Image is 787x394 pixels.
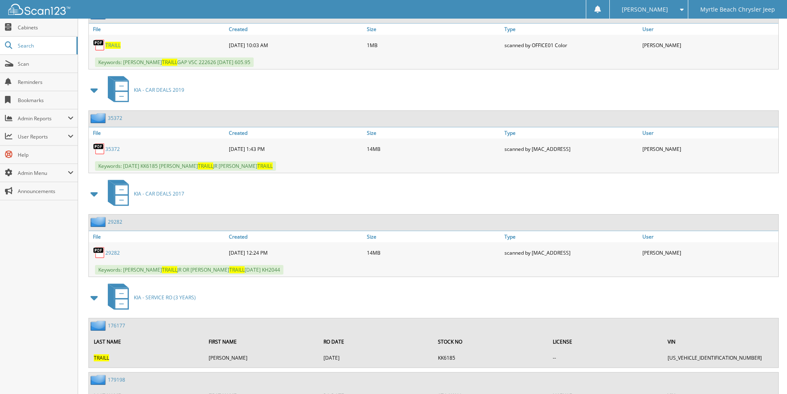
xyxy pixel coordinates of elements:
[204,333,319,350] th: FIRST NAME
[700,7,775,12] span: Myrtle Beach Chrysler Jeep
[229,266,245,273] span: TRAILL
[502,127,640,138] a: Type
[622,7,668,12] span: [PERSON_NAME]
[365,244,503,261] div: 14MB
[18,60,74,67] span: Scan
[89,127,227,138] a: File
[502,231,640,242] a: Type
[18,115,68,122] span: Admin Reports
[162,59,177,66] span: TRAILL
[319,351,433,365] td: [DATE]
[663,333,777,350] th: VIN
[227,24,365,35] a: Created
[365,127,503,138] a: Size
[162,266,177,273] span: TRAILL
[18,188,74,195] span: Announcements
[105,146,120,153] a: 35372
[18,133,68,140] span: User Reports
[108,115,122,122] a: 35372
[90,375,108,385] img: folder2.png
[95,265,283,275] span: Keywords: [PERSON_NAME] JR OR [PERSON_NAME] [DATE] KH2044
[18,42,72,49] span: Search
[108,218,122,225] a: 29282
[434,333,548,350] th: STOCK NO
[18,170,68,177] span: Admin Menu
[93,39,105,51] img: PDF.png
[134,86,184,93] span: KIA - CAR DEALS 2019
[640,24,778,35] a: User
[640,37,778,53] div: [PERSON_NAME]
[663,351,777,365] td: [US_VEHICLE_IDENTIFICATION_NUMBER]
[198,162,213,170] span: TRAILL
[746,354,787,394] iframe: Chat Widget
[502,244,640,261] div: scanned by [MAC_ADDRESS]
[105,42,121,49] a: TRAILL
[227,141,365,157] div: [DATE] 1:43 PM
[365,37,503,53] div: 1MB
[365,231,503,242] a: Size
[93,246,105,259] img: PDF.png
[89,24,227,35] a: File
[8,4,70,15] img: scan123-logo-white.svg
[134,294,196,301] span: KIA - SERVICE RO (3 YEARS)
[319,333,433,350] th: RO DATE
[93,143,105,155] img: PDF.png
[105,249,120,256] a: 29282
[640,127,778,138] a: User
[365,141,503,157] div: 14MB
[640,231,778,242] a: User
[549,333,663,350] th: LICENSE
[95,161,276,171] span: Keywords: [DATE] KK6185 [PERSON_NAME] JR [PERSON_NAME]
[90,333,204,350] th: LAST NAME
[227,244,365,261] div: [DATE] 12:24 PM
[103,177,184,210] a: KIA - CAR DEALS 2017
[90,217,108,227] img: folder2.png
[18,151,74,158] span: Help
[434,351,548,365] td: KK6185
[95,57,254,67] span: Keywords: [PERSON_NAME] GAP VSC 222626 [DATE] 605.95
[227,231,365,242] a: Created
[18,24,74,31] span: Cabinets
[227,127,365,138] a: Created
[502,141,640,157] div: scanned by [MAC_ADDRESS]
[134,190,184,197] span: KIA - CAR DEALS 2017
[502,37,640,53] div: scanned by OFFICE01 Color
[502,24,640,35] a: Type
[549,351,663,365] td: --
[204,351,319,365] td: [PERSON_NAME]
[18,97,74,104] span: Bookmarks
[640,141,778,157] div: [PERSON_NAME]
[89,231,227,242] a: File
[640,244,778,261] div: [PERSON_NAME]
[90,113,108,123] img: folder2.png
[365,24,503,35] a: Size
[94,354,109,361] span: TRAILL
[103,281,196,314] a: KIA - SERVICE RO (3 YEARS)
[108,376,125,383] a: 179198
[103,74,184,106] a: KIA - CAR DEALS 2019
[108,322,125,329] a: 176177
[18,79,74,86] span: Reminders
[227,37,365,53] div: [DATE] 10:03 AM
[257,162,273,170] span: TRAILL
[90,320,108,331] img: folder2.png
